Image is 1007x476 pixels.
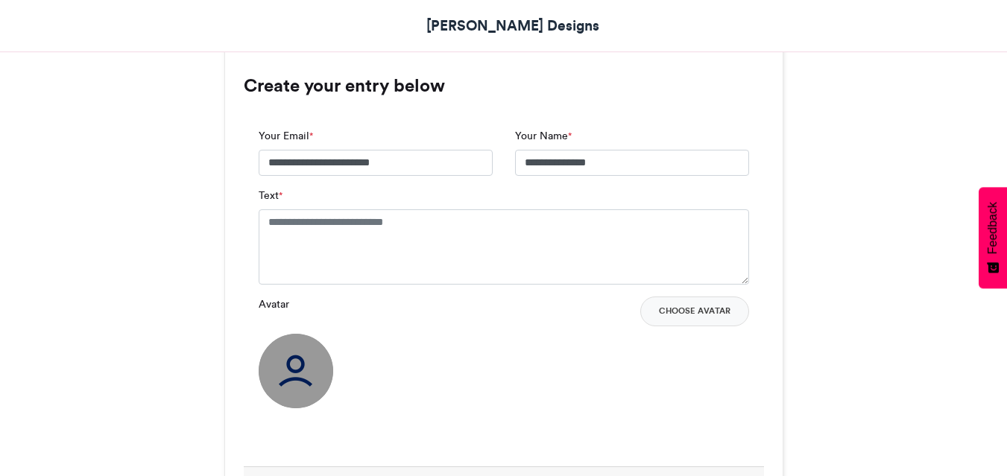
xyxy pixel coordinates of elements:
[408,15,599,37] a: [PERSON_NAME] Designs
[259,296,289,312] label: Avatar
[640,296,749,326] button: Choose Avatar
[244,77,764,95] h3: Create your entry below
[259,188,282,203] label: Text
[986,202,1000,254] span: Feedback
[259,128,313,144] label: Your Email
[515,128,572,144] label: Your Name
[259,334,333,408] img: user_circle.png
[408,18,426,37] img: Peter Designs
[979,187,1007,288] button: Feedback - Show survey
